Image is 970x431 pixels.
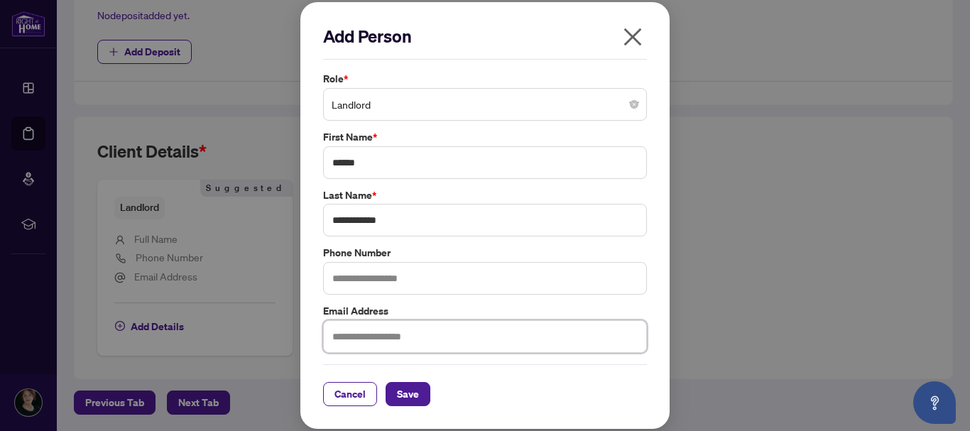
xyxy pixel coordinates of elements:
h2: Add Person [323,25,647,48]
span: close [621,26,644,48]
span: Landlord [332,91,638,118]
span: Cancel [334,383,366,405]
label: Last Name [323,187,647,203]
label: Email Address [323,303,647,319]
span: Save [397,383,419,405]
label: Phone Number [323,245,647,261]
button: Save [386,382,430,406]
button: Cancel [323,382,377,406]
button: Open asap [913,381,956,424]
label: Role [323,71,647,87]
label: First Name [323,129,647,145]
span: close-circle [630,100,638,109]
